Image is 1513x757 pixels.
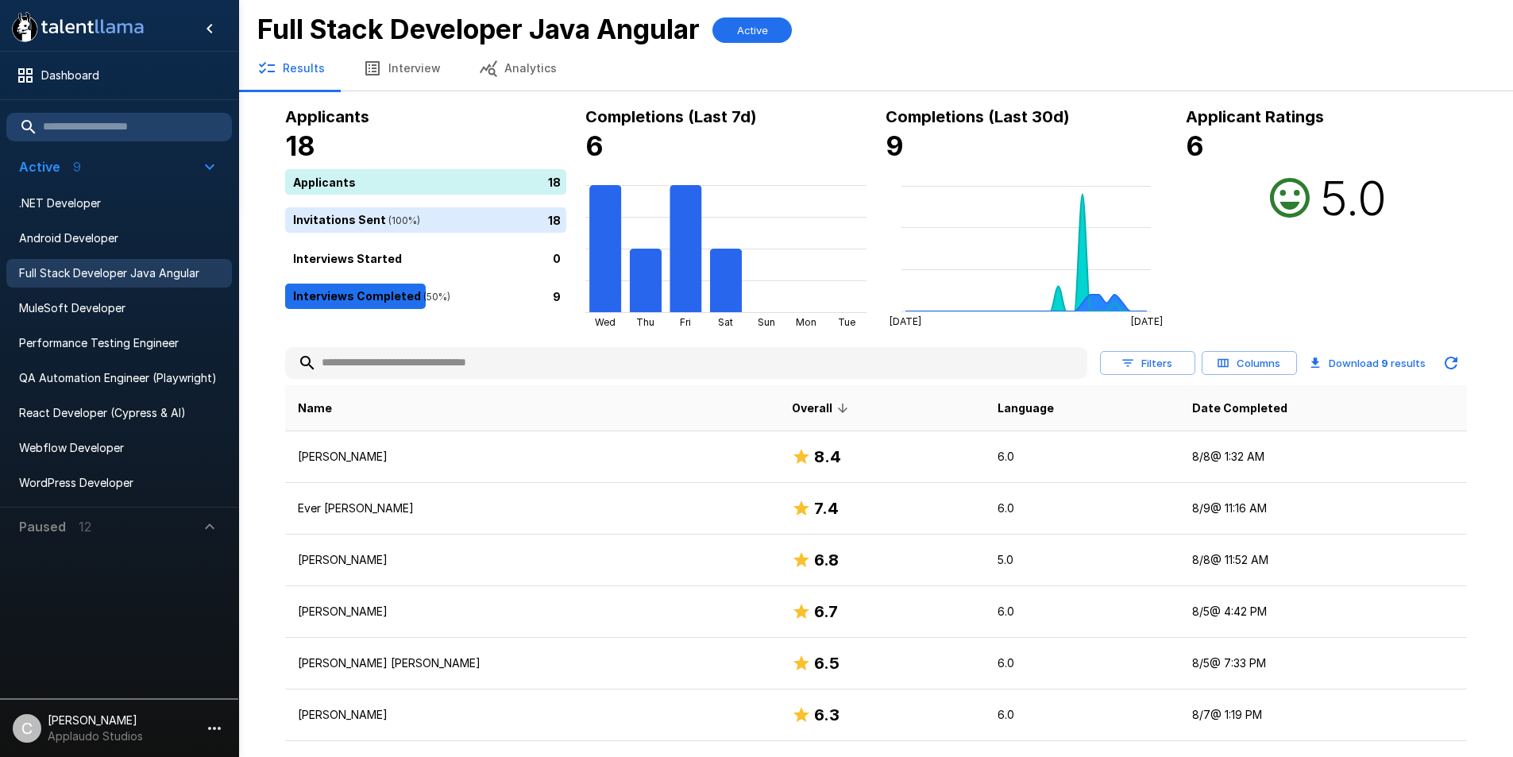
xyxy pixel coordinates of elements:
[680,316,691,328] tspan: Fri
[757,316,774,328] tspan: Sun
[890,315,921,327] tspan: [DATE]
[585,129,604,162] b: 6
[1381,357,1388,369] b: 9
[814,702,839,728] h6: 6.3
[792,399,853,418] span: Overall
[1192,399,1287,418] span: Date Completed
[718,316,733,328] tspan: Sat
[553,249,561,266] p: 0
[298,449,767,465] p: [PERSON_NAME]
[886,129,904,162] b: 9
[1130,315,1162,327] tspan: [DATE]
[298,604,767,620] p: [PERSON_NAME]
[998,552,1167,568] p: 5.0
[998,449,1167,465] p: 6.0
[1179,586,1466,638] td: 8/5 @ 4:42 PM
[1186,129,1204,162] b: 6
[814,496,839,521] h6: 7.4
[298,399,332,418] span: Name
[548,211,561,228] p: 18
[998,604,1167,620] p: 6.0
[257,13,700,45] b: Full Stack Developer Java Angular
[1179,638,1466,689] td: 8/5 @ 7:33 PM
[814,444,841,469] h6: 8.4
[298,707,767,723] p: [PERSON_NAME]
[998,500,1167,516] p: 6.0
[796,316,816,328] tspan: Mon
[998,399,1054,418] span: Language
[460,46,576,91] button: Analytics
[1320,169,1387,226] h2: 5.0
[298,500,767,516] p: Ever [PERSON_NAME]
[1179,535,1466,586] td: 8/8 @ 11:52 AM
[298,552,767,568] p: [PERSON_NAME]
[1179,483,1466,535] td: 8/9 @ 11:16 AM
[285,129,315,162] b: 18
[998,655,1167,671] p: 6.0
[1303,347,1432,379] button: Download 9 results
[814,599,838,624] h6: 6.7
[814,547,839,573] h6: 6.8
[553,288,561,304] p: 9
[837,316,855,328] tspan: Tue
[585,107,757,126] b: Completions (Last 7d)
[728,24,778,37] span: Active
[636,316,654,328] tspan: Thu
[886,107,1070,126] b: Completions (Last 30d)
[344,46,460,91] button: Interview
[238,46,344,91] button: Results
[1186,107,1324,126] b: Applicant Ratings
[1100,351,1195,376] button: Filters
[595,316,616,328] tspan: Wed
[1435,347,1467,379] button: Updated Today - 4:26 PM
[1179,689,1466,741] td: 8/7 @ 1:19 PM
[998,707,1167,723] p: 6.0
[298,655,767,671] p: [PERSON_NAME] [PERSON_NAME]
[1179,431,1466,483] td: 8/8 @ 1:32 AM
[814,651,839,676] h6: 6.5
[548,173,561,190] p: 18
[285,107,369,126] b: Applicants
[1202,351,1297,376] button: Columns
